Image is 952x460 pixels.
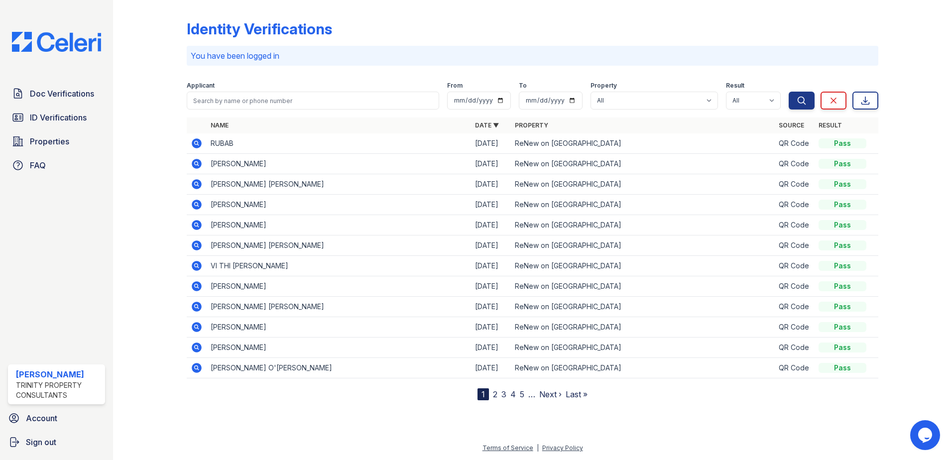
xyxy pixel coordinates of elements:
[519,82,527,90] label: To
[191,50,874,62] p: You have been logged in
[819,200,866,210] div: Pass
[477,388,489,400] div: 1
[16,380,101,400] div: Trinity Property Consultants
[511,338,775,358] td: ReNew on [GEOGRAPHIC_DATA]
[537,444,539,452] div: |
[511,358,775,378] td: ReNew on [GEOGRAPHIC_DATA]
[819,159,866,169] div: Pass
[482,444,533,452] a: Terms of Service
[775,297,815,317] td: QR Code
[511,235,775,256] td: ReNew on [GEOGRAPHIC_DATA]
[775,133,815,154] td: QR Code
[511,317,775,338] td: ReNew on [GEOGRAPHIC_DATA]
[30,159,46,171] span: FAQ
[207,297,471,317] td: [PERSON_NAME] [PERSON_NAME]
[207,195,471,215] td: [PERSON_NAME]
[471,317,511,338] td: [DATE]
[775,195,815,215] td: QR Code
[447,82,463,90] label: From
[211,121,229,129] a: Name
[30,112,87,123] span: ID Verifications
[493,389,497,399] a: 2
[471,338,511,358] td: [DATE]
[775,317,815,338] td: QR Code
[775,174,815,195] td: QR Code
[4,408,109,428] a: Account
[775,215,815,235] td: QR Code
[207,154,471,174] td: [PERSON_NAME]
[26,412,57,424] span: Account
[819,179,866,189] div: Pass
[4,32,109,52] img: CE_Logo_Blue-a8612792a0a2168367f1c8372b55b34899dd931a85d93a1a3d3e32e68fde9ad4.png
[511,195,775,215] td: ReNew on [GEOGRAPHIC_DATA]
[591,82,617,90] label: Property
[471,358,511,378] td: [DATE]
[819,240,866,250] div: Pass
[528,388,535,400] span: …
[26,436,56,448] span: Sign out
[779,121,804,129] a: Source
[819,261,866,271] div: Pass
[511,154,775,174] td: ReNew on [GEOGRAPHIC_DATA]
[471,235,511,256] td: [DATE]
[471,133,511,154] td: [DATE]
[207,174,471,195] td: [PERSON_NAME] [PERSON_NAME]
[775,276,815,297] td: QR Code
[775,256,815,276] td: QR Code
[207,235,471,256] td: [PERSON_NAME] [PERSON_NAME]
[819,322,866,332] div: Pass
[539,389,562,399] a: Next ›
[819,138,866,148] div: Pass
[515,121,548,129] a: Property
[726,82,744,90] label: Result
[187,92,439,110] input: Search by name or phone number
[511,174,775,195] td: ReNew on [GEOGRAPHIC_DATA]
[910,420,942,450] iframe: chat widget
[207,215,471,235] td: [PERSON_NAME]
[8,84,105,104] a: Doc Verifications
[471,215,511,235] td: [DATE]
[16,368,101,380] div: [PERSON_NAME]
[471,297,511,317] td: [DATE]
[30,88,94,100] span: Doc Verifications
[471,276,511,297] td: [DATE]
[8,108,105,127] a: ID Verifications
[207,276,471,297] td: [PERSON_NAME]
[501,389,506,399] a: 3
[819,302,866,312] div: Pass
[520,389,524,399] a: 5
[8,155,105,175] a: FAQ
[8,131,105,151] a: Properties
[475,121,499,129] a: Date ▼
[30,135,69,147] span: Properties
[207,256,471,276] td: VI THI [PERSON_NAME]
[207,133,471,154] td: RUBAB
[207,338,471,358] td: [PERSON_NAME]
[775,338,815,358] td: QR Code
[511,297,775,317] td: ReNew on [GEOGRAPHIC_DATA]
[471,195,511,215] td: [DATE]
[471,256,511,276] td: [DATE]
[542,444,583,452] a: Privacy Policy
[566,389,588,399] a: Last »
[819,281,866,291] div: Pass
[511,256,775,276] td: ReNew on [GEOGRAPHIC_DATA]
[819,343,866,352] div: Pass
[511,215,775,235] td: ReNew on [GEOGRAPHIC_DATA]
[4,432,109,452] a: Sign out
[187,20,332,38] div: Identity Verifications
[187,82,215,90] label: Applicant
[510,389,516,399] a: 4
[819,220,866,230] div: Pass
[471,154,511,174] td: [DATE]
[775,358,815,378] td: QR Code
[775,235,815,256] td: QR Code
[775,154,815,174] td: QR Code
[511,276,775,297] td: ReNew on [GEOGRAPHIC_DATA]
[511,133,775,154] td: ReNew on [GEOGRAPHIC_DATA]
[819,363,866,373] div: Pass
[471,174,511,195] td: [DATE]
[207,317,471,338] td: [PERSON_NAME]
[207,358,471,378] td: [PERSON_NAME] O'[PERSON_NAME]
